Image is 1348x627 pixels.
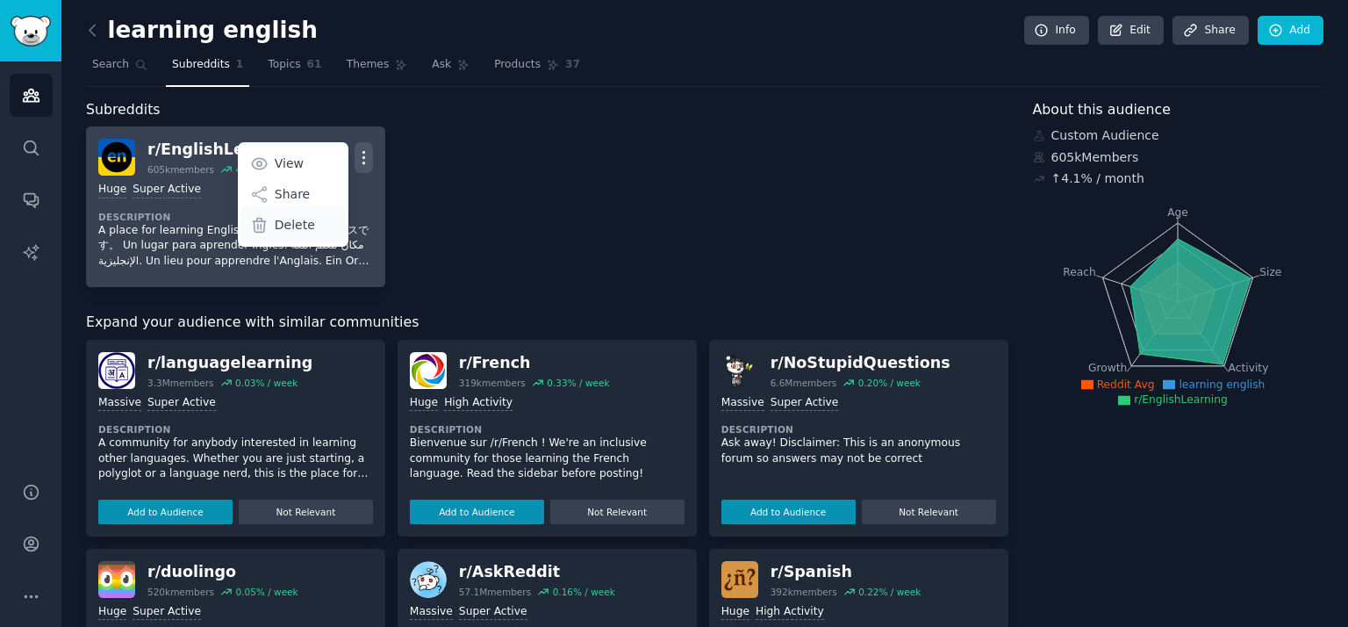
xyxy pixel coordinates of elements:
img: GummySearch logo [11,16,51,47]
p: A community for anybody interested in learning other languages. Whether you are just starting, a ... [98,436,373,482]
dt: Description [98,423,373,436]
button: Add to Audience [98,500,233,524]
tspan: Age [1167,206,1188,219]
div: Huge [410,395,438,412]
tspan: Reach [1063,265,1096,277]
div: 319k members [459,377,526,389]
p: Bienvenue sur /r/French ! We're an inclusive community for those learning the French language. Re... [410,436,685,482]
span: Themes [347,57,390,73]
div: 0.03 % / week [235,377,298,389]
span: Reddit Avg [1097,378,1155,391]
span: Ask [432,57,451,73]
a: Edit [1098,16,1164,46]
a: Search [86,51,154,87]
button: Not Relevant [239,500,373,524]
tspan: Size [1259,265,1281,277]
h2: learning english [86,17,318,45]
span: 1 [236,57,244,73]
div: ↑ 4.1 % / month [1051,169,1144,188]
div: r/ French [459,352,610,374]
span: Products [494,57,541,73]
button: Not Relevant [862,500,996,524]
div: 605k members [147,163,214,176]
img: Spanish [721,561,758,598]
button: Add to Audience [410,500,544,524]
p: Share [275,185,310,204]
a: Subreddits1 [166,51,249,87]
div: 6.6M members [771,377,837,389]
div: r/ Spanish [771,561,921,583]
div: r/ AskReddit [459,561,615,583]
div: r/ duolingo [147,561,298,583]
div: Massive [410,604,453,621]
div: Massive [721,395,764,412]
div: Custom Audience [1033,126,1324,145]
tspan: Activity [1228,362,1268,374]
div: High Activity [444,395,513,412]
span: 37 [565,57,580,73]
div: 605k Members [1033,148,1324,167]
a: Products37 [488,51,586,87]
span: Expand your audience with similar communities [86,312,419,334]
button: Not Relevant [550,500,685,524]
div: 0.16 % / week [553,586,615,598]
div: Huge [98,182,126,198]
span: Subreddits [172,57,230,73]
a: Themes [341,51,414,87]
img: French [410,352,447,389]
div: 0.22 % / week [858,586,921,598]
div: 57.1M members [459,586,531,598]
div: 4.1 % / month [235,163,298,176]
dt: Description [410,423,685,436]
div: 3.3M members [147,377,214,389]
p: A place for learning English. 英語の学びのスペースです。 Un lugar para aprender Inglés. مكان لتعلم اللغة الإنج... [98,223,373,270]
div: Huge [98,604,126,621]
a: EnglishLearningr/EnglishLearning605kmembers4.1% / monthViewShareDeleteHugeSuper ActiveDescription... [86,126,385,287]
div: r/ EnglishLearning [147,139,300,161]
a: Share [1172,16,1248,46]
div: 392k members [771,586,837,598]
div: Massive [98,395,141,412]
div: Super Active [771,395,839,412]
div: Super Active [133,182,201,198]
div: Super Active [147,395,216,412]
div: Super Active [459,604,527,621]
img: duolingo [98,561,135,598]
a: Topics61 [262,51,327,87]
span: Topics [268,57,300,73]
div: r/ NoStupidQuestions [771,352,950,374]
div: 0.20 % / week [858,377,921,389]
a: Ask [426,51,476,87]
div: r/ languagelearning [147,352,312,374]
a: Info [1024,16,1089,46]
div: 0.05 % / week [235,586,298,598]
span: Search [92,57,129,73]
div: 0.33 % / week [547,377,609,389]
span: learning english [1179,378,1265,391]
span: About this audience [1033,99,1171,121]
div: Huge [721,604,749,621]
a: Add [1258,16,1323,46]
p: Delete [275,216,315,234]
img: AskReddit [410,561,447,598]
img: languagelearning [98,352,135,389]
p: Ask away! Disclaimer: This is an anonymous forum so answers may not be correct [721,436,996,466]
span: 61 [307,57,322,73]
div: 520k members [147,586,214,598]
button: Add to Audience [721,500,856,524]
img: EnglishLearning [98,139,135,176]
p: View [275,155,304,173]
a: View [240,145,345,182]
img: NoStupidQuestions [721,352,758,389]
div: High Activity [756,604,824,621]
div: Super Active [133,604,201,621]
tspan: Growth [1088,362,1127,374]
span: r/EnglishLearning [1134,393,1228,406]
span: Subreddits [86,99,161,121]
dt: Description [98,211,373,223]
dt: Description [721,423,996,436]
